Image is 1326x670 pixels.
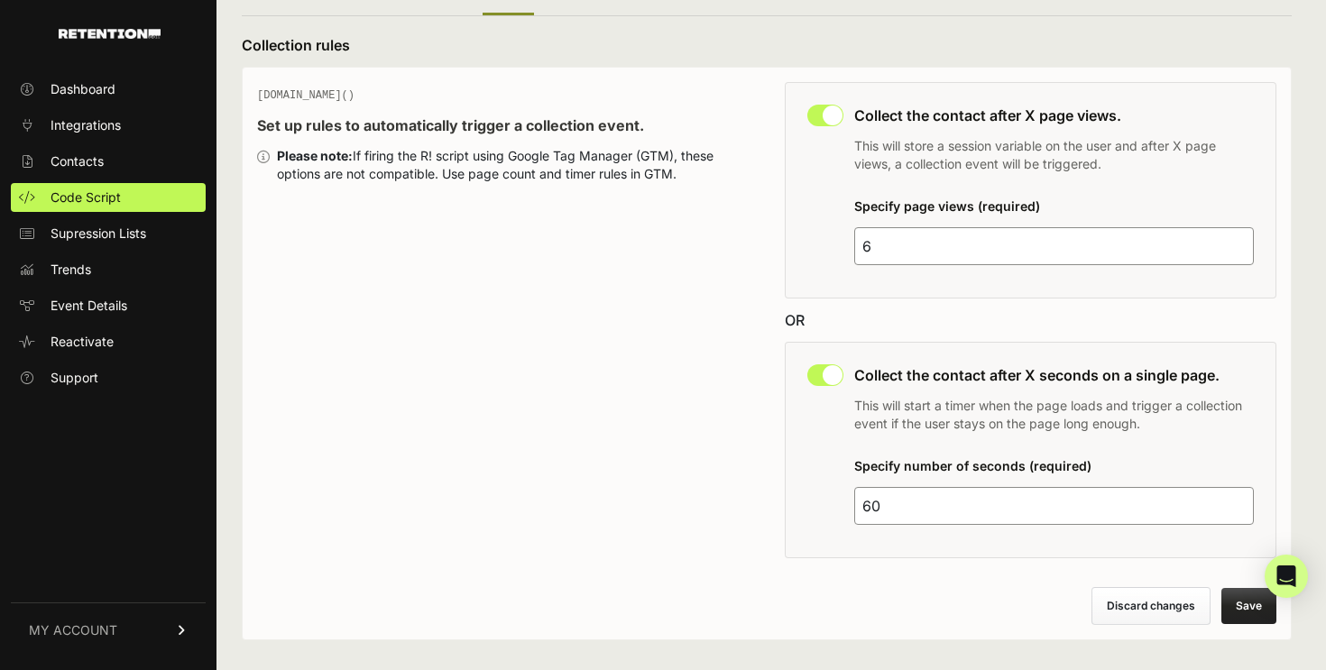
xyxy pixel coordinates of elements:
[1265,555,1308,598] div: Open Intercom Messenger
[11,602,206,657] a: MY ACCOUNT
[51,152,104,170] span: Contacts
[277,148,353,163] strong: Please note:
[11,183,206,212] a: Code Script
[1221,588,1276,624] button: Save
[242,34,1292,56] h3: Collection rules
[11,111,206,140] a: Integrations
[51,369,98,387] span: Support
[854,397,1254,433] p: This will start a timer when the page loads and trigger a collection event if the user stays on t...
[854,364,1254,386] h3: Collect the contact after X seconds on a single page.
[51,261,91,279] span: Trends
[11,327,206,356] a: Reactivate
[51,225,146,243] span: Supression Lists
[51,116,121,134] span: Integrations
[51,188,121,207] span: Code Script
[277,147,749,183] div: If firing the R! script using Google Tag Manager (GTM), these options are not compatible. Use pag...
[11,291,206,320] a: Event Details
[257,89,355,102] span: [DOMAIN_NAME]()
[854,137,1254,173] p: This will store a session variable on the user and after X page views, a collection event will be...
[11,147,206,176] a: Contacts
[59,29,161,39] img: Retention.com
[11,219,206,248] a: Supression Lists
[11,363,206,392] a: Support
[29,621,117,639] span: MY ACCOUNT
[854,458,1091,473] label: Specify number of seconds (required)
[257,116,644,134] strong: Set up rules to automatically trigger a collection event.
[854,487,1254,525] input: 25
[1091,587,1211,625] button: Discard changes
[854,105,1254,126] h3: Collect the contact after X page views.
[51,297,127,315] span: Event Details
[11,75,206,104] a: Dashboard
[785,309,1276,331] div: OR
[51,333,114,351] span: Reactivate
[854,198,1040,214] label: Specify page views (required)
[51,80,115,98] span: Dashboard
[854,227,1254,265] input: 4
[11,255,206,284] a: Trends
